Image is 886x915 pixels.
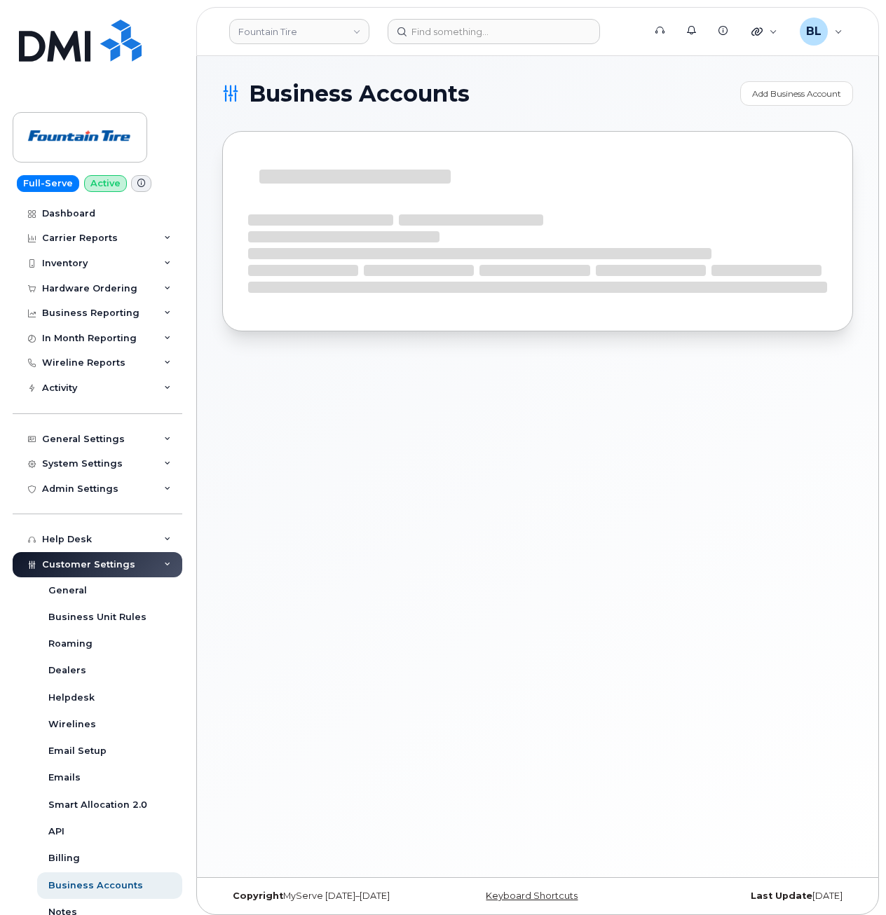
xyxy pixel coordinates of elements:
[222,890,432,902] div: MyServe [DATE]–[DATE]
[643,890,853,902] div: [DATE]
[486,890,578,901] a: Keyboard Shortcuts
[233,890,283,901] strong: Copyright
[249,83,470,104] span: Business Accounts
[740,81,853,106] a: Add Business Account
[751,890,812,901] strong: Last Update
